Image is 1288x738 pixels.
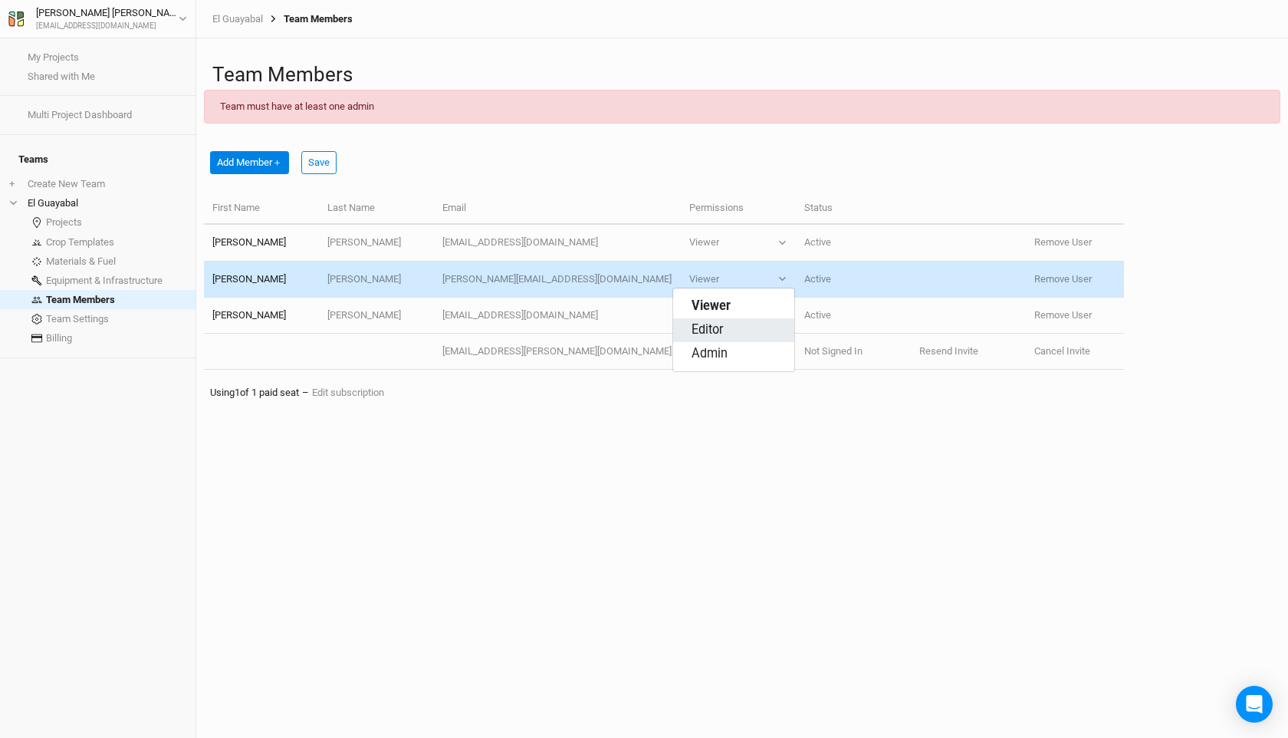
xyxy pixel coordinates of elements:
span: – [302,387,309,398]
div: Open Intercom Messenger [1236,686,1273,723]
td: [PERSON_NAME] [204,225,319,261]
button: Viewer [689,236,787,249]
div: Team must have at least one admin [204,90,1280,124]
td: Active [795,298,910,334]
td: [EMAIL_ADDRESS][DOMAIN_NAME] [434,225,680,261]
h4: Teams [9,144,186,175]
span: Editor [692,321,724,339]
th: Last Name [319,193,434,226]
div: [PERSON_NAME] [PERSON_NAME] [36,5,179,21]
td: [PERSON_NAME][EMAIL_ADDRESS][DOMAIN_NAME] [434,262,680,298]
td: [PERSON_NAME] [319,298,434,334]
td: Not Signed In [795,334,910,370]
th: Status [795,193,910,226]
button: Resend Invite [919,344,978,358]
button: Remove User [1034,272,1092,286]
th: Email [434,193,680,226]
button: Remove User [1034,236,1092,249]
a: Edit subscription [312,387,384,398]
div: Team Members [263,13,353,25]
th: First Name [204,193,319,226]
button: Add Member＋ [210,151,289,174]
span: Using 1 of 1 paid seat [210,387,299,398]
span: Admin [692,345,728,363]
button: Save [301,151,337,174]
td: [PERSON_NAME] [319,262,434,298]
button: [PERSON_NAME] [PERSON_NAME][EMAIL_ADDRESS][DOMAIN_NAME] [8,5,188,32]
td: [PERSON_NAME] [204,298,319,334]
div: Viewer [689,236,719,249]
th: Permissions [680,193,795,226]
span: Viewer [692,298,731,315]
button: Viewer [689,272,787,286]
button: Remove User [1034,308,1092,322]
button: Cancel Invite [1034,344,1090,358]
div: [EMAIL_ADDRESS][DOMAIN_NAME] [36,21,179,32]
td: Active [795,225,910,261]
td: [EMAIL_ADDRESS][DOMAIN_NAME] [434,298,680,334]
td: [PERSON_NAME] [204,262,319,298]
td: [PERSON_NAME] [319,225,434,261]
td: [EMAIL_ADDRESS][PERSON_NAME][DOMAIN_NAME] [434,334,680,370]
a: El Guayabal [212,13,263,25]
span: + [9,178,15,190]
div: Viewer [689,272,719,286]
td: Active [795,262,910,298]
h1: Team Members [212,63,1272,87]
